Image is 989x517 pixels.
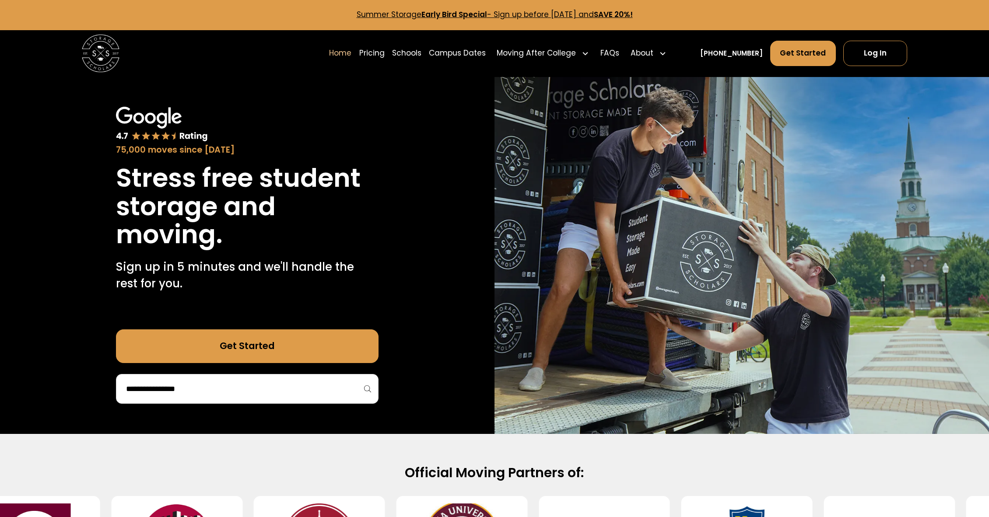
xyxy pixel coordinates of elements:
strong: SAVE 20%! [594,9,633,20]
img: Storage Scholars makes moving and storage easy. [494,77,989,434]
div: Moving After College [493,40,593,66]
a: Summer StorageEarly Bird Special- Sign up before [DATE] andSAVE 20%! [357,9,633,20]
a: Get Started [116,329,379,363]
div: Moving After College [497,48,576,59]
a: Log In [843,41,907,66]
a: Get Started [770,41,836,66]
div: 75,000 moves since [DATE] [116,144,379,157]
strong: Early Bird Special [421,9,487,20]
a: Pricing [359,40,385,66]
div: About [627,40,670,66]
a: Home [329,40,351,66]
a: [PHONE_NUMBER] [700,49,763,59]
a: Schools [392,40,421,66]
img: Storage Scholars main logo [82,35,119,72]
h1: Stress free student storage and moving. [116,164,379,249]
img: Google 4.7 star rating [116,107,208,142]
a: Campus Dates [429,40,486,66]
h2: Official Moving Partners of: [194,464,794,481]
a: home [82,35,119,72]
p: Sign up in 5 minutes and we'll handle the rest for you. [116,258,379,292]
a: FAQs [600,40,619,66]
div: About [631,48,653,59]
